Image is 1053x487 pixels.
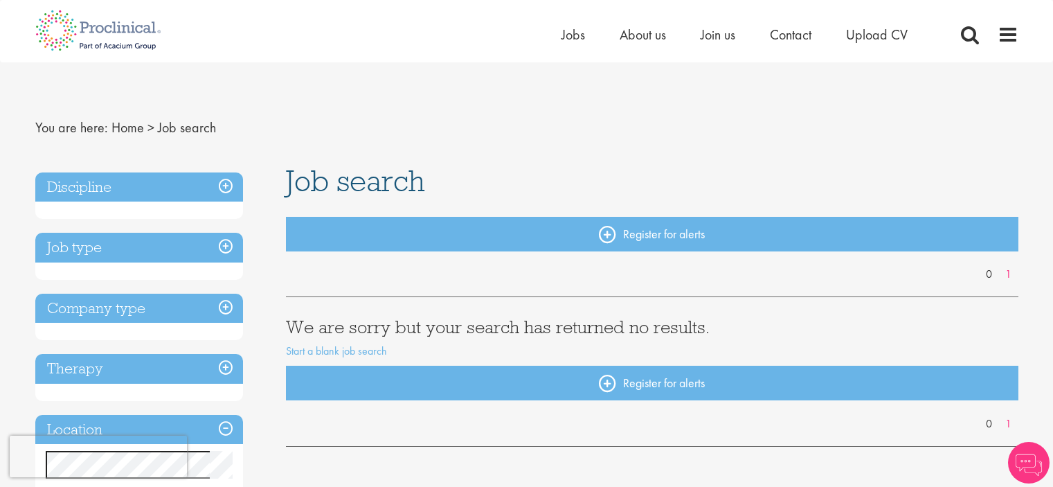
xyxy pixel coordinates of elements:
[35,233,243,263] h3: Job type
[1008,442,1050,484] img: Chatbot
[286,344,387,358] a: Start a blank job search
[35,294,243,324] h3: Company type
[35,354,243,384] h3: Therapy
[286,162,425,200] span: Job search
[846,26,908,44] a: Upload CV
[35,172,243,202] h3: Discipline
[701,26,735,44] a: Join us
[286,366,1018,400] a: Register for alerts
[620,26,666,44] a: About us
[998,416,1018,432] a: 1
[35,415,243,445] h3: Location
[770,26,811,44] a: Contact
[286,217,1018,251] a: Register for alerts
[158,118,216,136] span: Job search
[286,318,1018,336] h3: We are sorry but your search has returned no results.
[10,436,187,477] iframe: reCAPTCHA
[561,26,585,44] a: Jobs
[979,416,999,432] a: 0
[979,267,999,283] a: 0
[998,267,1018,283] a: 1
[111,118,144,136] a: breadcrumb link
[35,118,108,136] span: You are here:
[147,118,154,136] span: >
